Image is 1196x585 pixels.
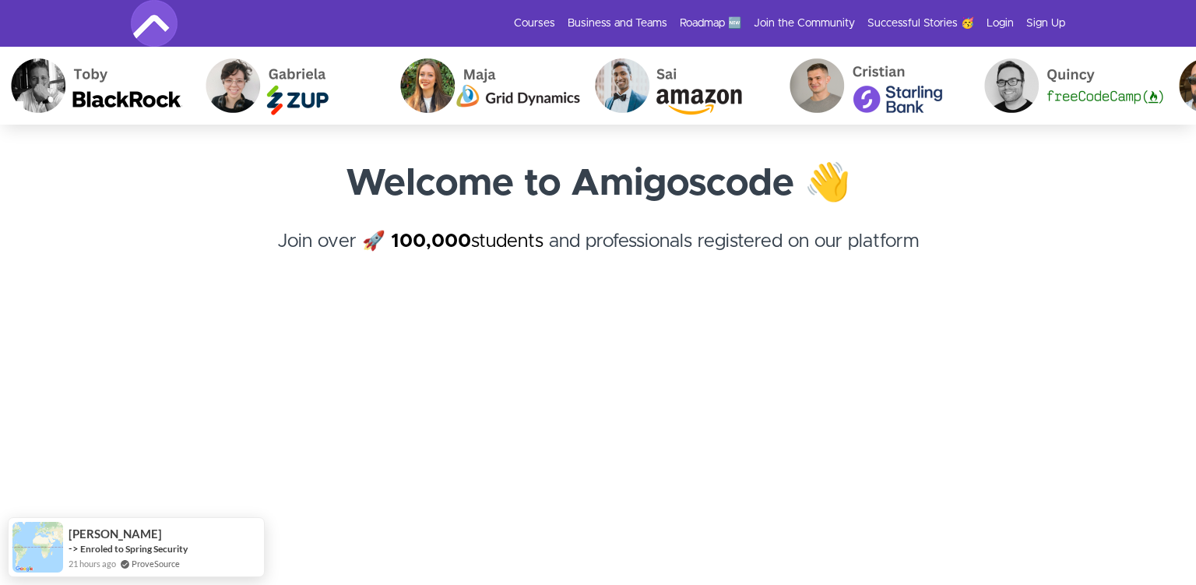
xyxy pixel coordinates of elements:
span: -> [69,542,79,555]
h4: Join over 🚀 and professionals registered on our platform [131,227,1065,284]
img: Quincy [940,47,1134,125]
a: Roadmap 🆕 [680,16,741,31]
strong: 100,000 [391,232,471,251]
img: Gabriela [161,47,356,125]
img: Sai [551,47,745,125]
img: provesource social proof notification image [12,522,63,573]
a: ProveSource [132,559,180,569]
a: Login [987,16,1014,31]
span: 21 hours ago [69,557,116,570]
a: Courses [514,16,555,31]
a: 100,000students [391,232,543,251]
a: Join the Community [754,16,855,31]
img: Cristian [745,47,940,125]
a: Successful Stories 🥳 [867,16,974,31]
img: Maja [356,47,551,125]
a: Business and Teams [568,16,667,31]
a: Enroled to Spring Security [80,543,188,555]
span: [PERSON_NAME] [69,527,162,541]
a: Sign Up [1026,16,1065,31]
strong: Welcome to Amigoscode 👋 [346,165,851,203]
